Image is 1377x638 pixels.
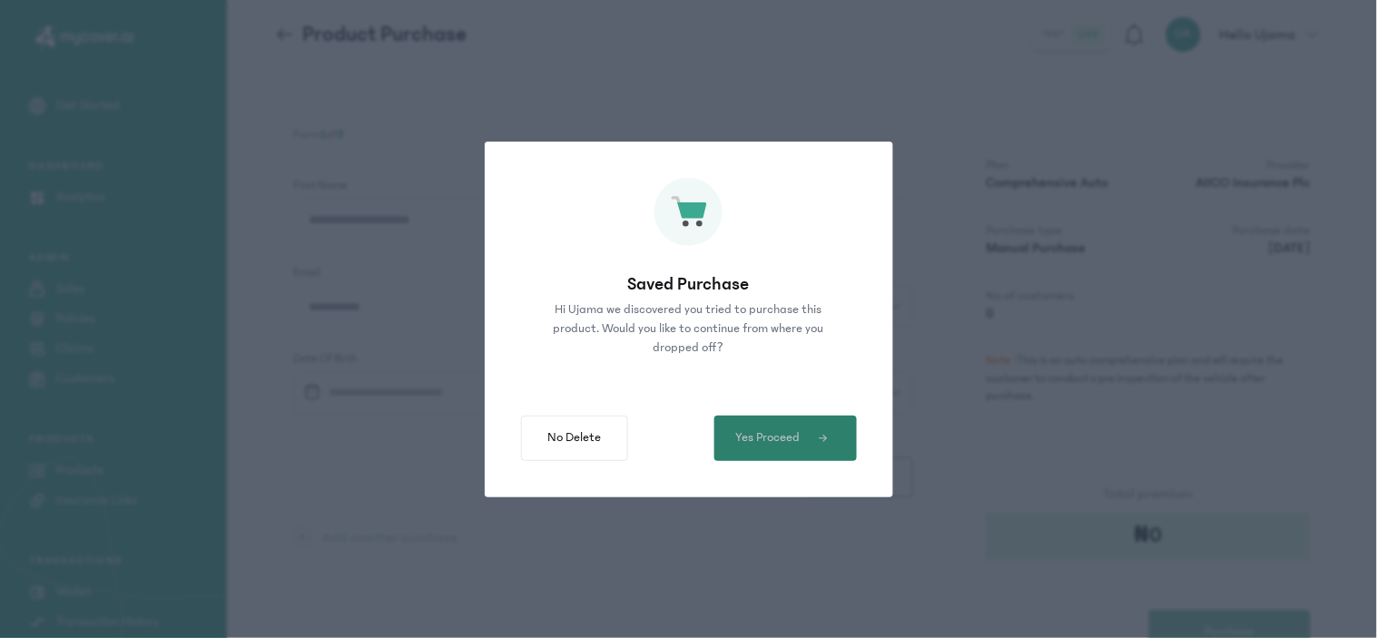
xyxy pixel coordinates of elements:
button: No Delete [521,416,628,461]
button: Yes Proceed [714,416,857,461]
p: Saved Purchase [521,271,857,297]
p: Hi Ujama we discovered you tried to purchase this product. Would you like to continue from where ... [536,300,841,358]
span: Yes Proceed [736,428,801,447]
span: No Delete [547,428,601,447]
